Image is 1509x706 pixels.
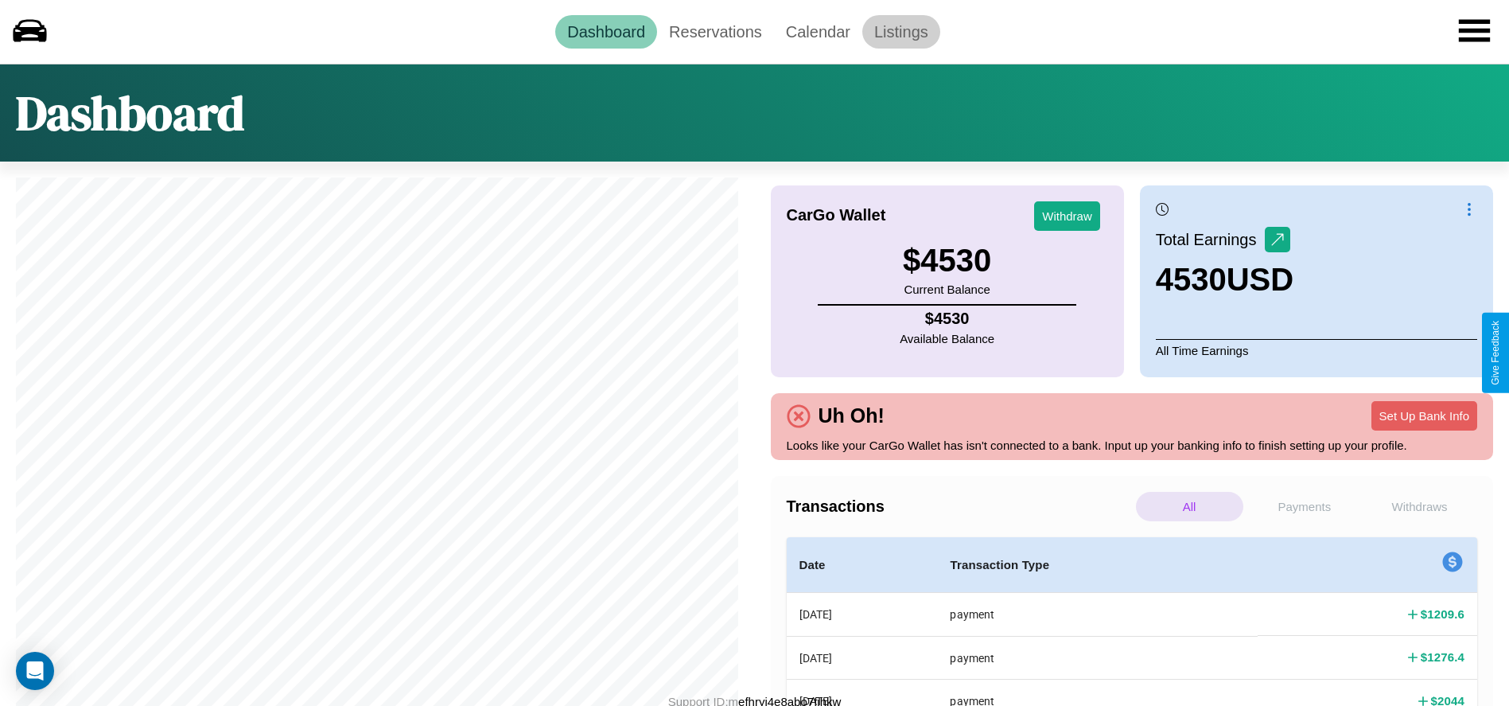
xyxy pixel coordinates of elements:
p: All [1136,492,1243,521]
p: Withdraws [1366,492,1473,521]
h3: $ 4530 [903,243,991,279]
p: Available Balance [900,328,994,349]
div: Open Intercom Messenger [16,652,54,690]
h4: Transactions [787,497,1132,516]
h4: Date [799,556,925,575]
a: Calendar [774,15,862,49]
p: Looks like your CarGo Wallet has isn't connected to a bank. Input up your banking info to finish ... [787,435,1478,456]
th: payment [937,636,1258,679]
button: Withdraw [1034,201,1100,231]
h4: Uh Oh! [811,404,893,427]
p: Total Earnings [1156,225,1265,254]
th: [DATE] [787,636,938,679]
p: Payments [1251,492,1359,521]
h3: 4530 USD [1156,262,1293,298]
h4: CarGo Wallet [787,206,886,224]
div: Give Feedback [1490,321,1501,385]
h4: $ 1209.6 [1421,606,1464,622]
a: Reservations [657,15,774,49]
p: All Time Earnings [1156,339,1477,361]
h4: $ 4530 [900,310,994,328]
a: Dashboard [555,15,657,49]
h4: Transaction Type [950,556,1245,575]
button: Set Up Bank Info [1371,401,1477,431]
h1: Dashboard [16,80,244,146]
th: payment [937,593,1258,637]
th: [DATE] [787,593,938,637]
h4: $ 1276.4 [1421,649,1464,665]
a: Listings [862,15,940,49]
p: Current Balance [903,279,991,300]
